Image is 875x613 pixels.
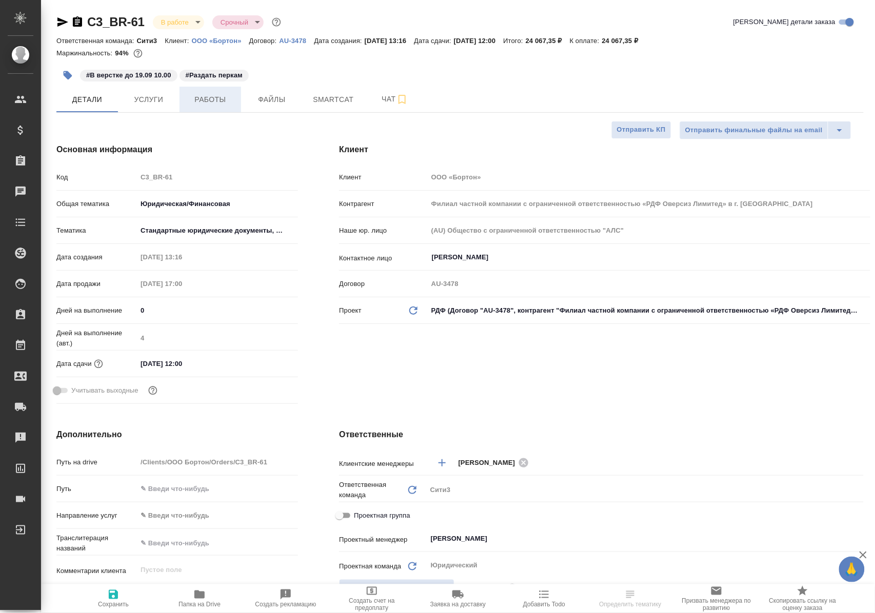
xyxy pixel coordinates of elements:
div: Стандартные юридические документы, договоры, уставы [137,222,298,239]
p: Код [56,172,137,182]
input: Пустое поле [428,276,870,291]
button: 🙏 [839,557,865,582]
button: Отправить КП [611,121,671,139]
span: 🙏 [843,559,861,580]
div: В работе [212,15,264,29]
p: Наше юр. лицо [339,226,428,236]
button: Open [858,462,860,464]
button: Open [865,256,867,258]
span: Заявка на доставку [430,601,486,608]
p: Контрагент [339,199,428,209]
p: Итого: [503,37,525,45]
p: [DATE] 13:16 [365,37,414,45]
p: Дата создания [56,252,137,262]
p: Юридический [460,583,506,594]
div: В работе [153,15,204,29]
div: ✎ Введи что-нибудь [141,510,286,521]
div: [PERSON_NAME] [459,456,532,469]
p: Клиент: [165,37,191,45]
button: В работе [158,18,192,27]
div: Сити3 [427,481,864,499]
span: [PERSON_NAME] [459,458,522,468]
p: Тематика [56,226,137,236]
input: Пустое поле [137,455,298,469]
h4: Ответственные [339,428,864,441]
p: 94% [115,49,131,57]
input: Пустое поле [428,196,870,211]
p: [DATE] 12:00 [454,37,504,45]
p: Ответственная команда [339,480,406,500]
button: Скопировать ссылку на оценку заказа [760,584,846,613]
p: Комментарии клиента [56,566,137,576]
button: Призвать менеджера по развитию [673,584,760,613]
span: Призвать менеджера по развитию [680,597,753,611]
span: Распределить на ПМ-команду [345,582,449,594]
a: C3_BR-61 [87,15,145,29]
input: Пустое поле [137,276,227,291]
h4: Дополнительно [56,428,298,441]
p: К оплате: [570,37,602,45]
p: Договор: [249,37,280,45]
span: Учитывать выходные [71,385,138,396]
p: Проект [339,305,362,316]
div: Юридическая/Финансовая [137,195,298,213]
p: Проектный менеджер [339,535,426,545]
span: Скопировать ссылку на оценку заказа [766,597,840,611]
span: Услуги [124,93,173,106]
p: Дней на выполнение [56,305,137,316]
div: РДФ (Договор "AU-3478", контрагент "Филиал частной компании с ограниченной ответственностью «РДФ ... [428,302,870,319]
button: Выбери, если сб и вс нужно считать рабочими днями для выполнения заказа. [146,384,160,397]
button: Если добавить услуги и заполнить их объемом, то дата рассчитается автоматически [92,357,105,371]
h4: Клиент [339,144,864,156]
p: ООО «Бортон» [192,37,249,45]
span: Создать рекламацию [255,601,316,608]
span: В верстке до 19.09 10.00 [79,70,178,79]
p: Дата сдачи: [414,37,453,45]
span: В заказе уже есть ответственный ПМ или ПМ группа [339,579,454,597]
span: Добавить Todo [523,601,565,608]
input: ✎ Введи что-нибудь [137,481,298,496]
button: Создать счет на предоплату [329,584,415,613]
p: #Раздать перкам [186,70,243,80]
input: ✎ Введи что-нибудь [137,356,227,371]
p: Дата создания: [314,37,364,45]
input: Пустое поле [428,223,870,238]
svg: Подписаться [396,93,408,106]
p: Дней на выполнение (авт.) [56,328,137,349]
p: Маржинальность: [56,49,115,57]
span: Отправить КП [617,124,666,136]
button: Заявка на доставку [415,584,501,613]
p: Контактное лицо [339,253,428,263]
button: Доп статусы указывают на важность/срочность заказа [270,15,283,29]
input: Пустое поле [137,331,298,345]
button: Создать рекламацию [243,584,329,613]
span: Определить тематику [599,601,661,608]
input: ✎ Введи что-нибудь [137,303,298,318]
button: Скопировать ссылку [71,16,84,28]
button: Папка на Drive [156,584,243,613]
button: Сохранить [70,584,156,613]
span: Отправить финальные файлы на email [685,125,823,136]
span: Раздать перкам [178,70,250,79]
p: Проектная команда [339,561,401,571]
button: Добавить менеджера [430,451,454,475]
p: Путь на drive [56,457,137,467]
input: ✎ Введи что-нибудь [137,536,298,550]
input: Пустое поле [137,170,298,185]
span: Детали [63,93,112,106]
button: Определить тематику [587,584,673,613]
button: Добавить тэг [56,64,79,87]
span: Создать счет на предоплату [335,597,409,611]
div: ✎ Введи что-нибудь [137,507,298,524]
span: Файлы [247,93,296,106]
p: Дата сдачи [56,359,92,369]
span: Работы [186,93,235,106]
button: 1260.00 RUB; [131,47,145,60]
p: Клиентские менеджеры [339,459,426,469]
p: Договор [339,279,428,289]
span: Чат [370,93,420,106]
p: AU-3478 [279,37,314,45]
p: 24 067,35 ₽ [602,37,646,45]
p: Дата продажи [56,279,137,289]
button: Отправить финальные файлы на email [680,121,828,139]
